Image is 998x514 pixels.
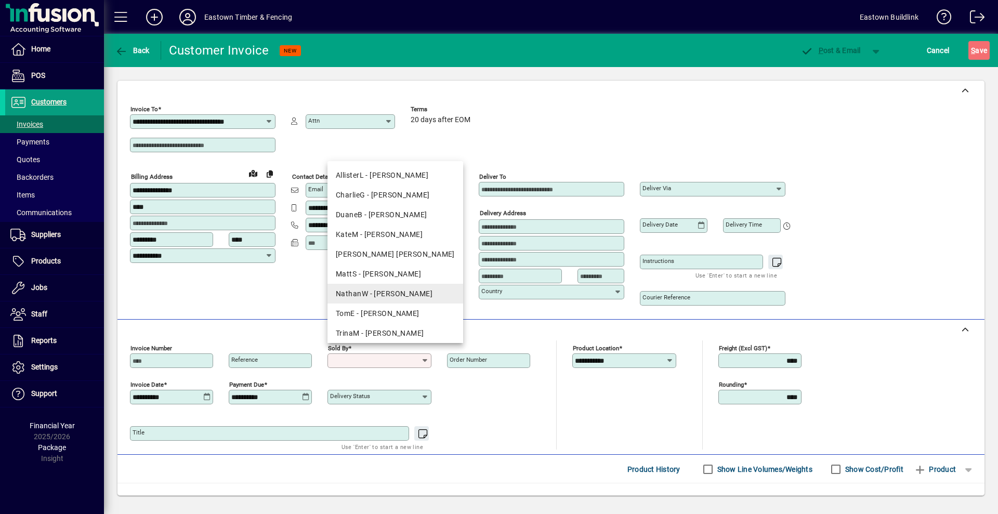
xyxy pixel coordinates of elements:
span: Staff [31,310,47,318]
a: Support [5,381,104,407]
mat-option: CharlieG - Charlie Gourlay [327,185,463,205]
mat-option: KateM - Kate Mallett [327,225,463,244]
div: DuaneB - [PERSON_NAME] [336,209,455,220]
div: Eastown Timber & Fencing [204,9,292,25]
mat-option: DuaneB - Duane Bovey [327,205,463,225]
a: Knowledge Base [929,2,952,36]
span: POS [31,71,45,80]
div: AllisterL - [PERSON_NAME] [336,170,455,181]
button: Post & Email [795,41,866,60]
mat-label: Invoice To [130,106,158,113]
button: Copy to Delivery address [261,165,278,182]
mat-option: MattS - Matt Smith [327,264,463,284]
span: S [971,46,975,55]
button: Product History [623,460,685,479]
mat-hint: Use 'Enter' to start a new line [695,269,777,281]
a: Reports [5,328,104,354]
div: CharlieG - [PERSON_NAME] [336,190,455,201]
mat-option: NathanW - Nathan Woolley [327,284,463,304]
span: Customers [31,98,67,106]
span: Product History [627,461,680,478]
mat-label: Freight (excl GST) [719,345,767,352]
span: Products [31,257,61,265]
mat-label: Email [308,186,323,193]
span: Items [10,191,35,199]
span: Terms [411,106,473,113]
div: Customer Invoice [169,42,269,59]
mat-label: Title [133,429,145,436]
mat-option: KiaraN - Kiara Neil [327,244,463,264]
span: Financial Year [30,421,75,430]
span: Package [38,443,66,452]
mat-option: TomE - Tom Egan [327,304,463,323]
mat-option: TrinaM - Trina McKnight [327,323,463,343]
mat-label: Deliver via [642,184,671,192]
button: Product [909,460,961,479]
a: Logout [962,2,985,36]
mat-label: Product location [573,345,619,352]
a: Backorders [5,168,104,186]
mat-label: Invoice date [130,381,164,388]
span: Support [31,389,57,398]
mat-label: Instructions [642,257,674,265]
mat-label: Payment due [229,381,264,388]
div: TomE - [PERSON_NAME] [336,308,455,319]
a: Staff [5,301,104,327]
span: ave [971,42,987,59]
div: TrinaM - [PERSON_NAME] [336,328,455,339]
app-page-header-button: Back [104,41,161,60]
mat-label: Order number [450,356,487,363]
mat-label: Deliver To [479,173,506,180]
mat-label: Invoice number [130,345,172,352]
span: Communications [10,208,72,217]
div: Eastown Buildlink [860,9,918,25]
button: Save [968,41,990,60]
a: Products [5,248,104,274]
span: ost & Email [800,46,861,55]
mat-label: Courier Reference [642,294,690,301]
mat-label: Sold by [328,345,348,352]
button: Add [138,8,171,27]
span: Home [31,45,50,53]
a: Invoices [5,115,104,133]
label: Show Cost/Profit [843,464,903,475]
div: KateM - [PERSON_NAME] [336,229,455,240]
a: Home [5,36,104,62]
button: Cancel [924,41,952,60]
div: NathanW - [PERSON_NAME] [336,288,455,299]
span: Invoices [10,120,43,128]
span: Payments [10,138,49,146]
span: Back [115,46,150,55]
span: Jobs [31,283,47,292]
span: Suppliers [31,230,61,239]
mat-label: Delivery time [726,221,762,228]
mat-label: Rounding [719,381,744,388]
mat-label: Attn [308,117,320,124]
a: Items [5,186,104,204]
span: Product [914,461,956,478]
a: Jobs [5,275,104,301]
mat-label: Country [481,287,502,295]
mat-hint: Use 'Enter' to start a new line [342,441,423,453]
div: MattS - [PERSON_NAME] [336,269,455,280]
button: Profile [171,8,204,27]
label: Show Line Volumes/Weights [715,464,812,475]
span: Cancel [927,42,950,59]
span: Backorders [10,173,54,181]
span: P [819,46,823,55]
mat-label: Reference [231,356,258,363]
a: Payments [5,133,104,151]
a: Communications [5,204,104,221]
span: NEW [284,47,297,54]
a: POS [5,63,104,89]
a: Suppliers [5,222,104,248]
a: Settings [5,354,104,380]
span: Quotes [10,155,40,164]
span: 20 days after EOM [411,116,470,124]
div: [PERSON_NAME] [PERSON_NAME] [336,249,455,260]
mat-label: Delivery date [642,221,678,228]
span: Settings [31,363,58,371]
mat-label: Delivery status [330,392,370,400]
a: Quotes [5,151,104,168]
span: Reports [31,336,57,345]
